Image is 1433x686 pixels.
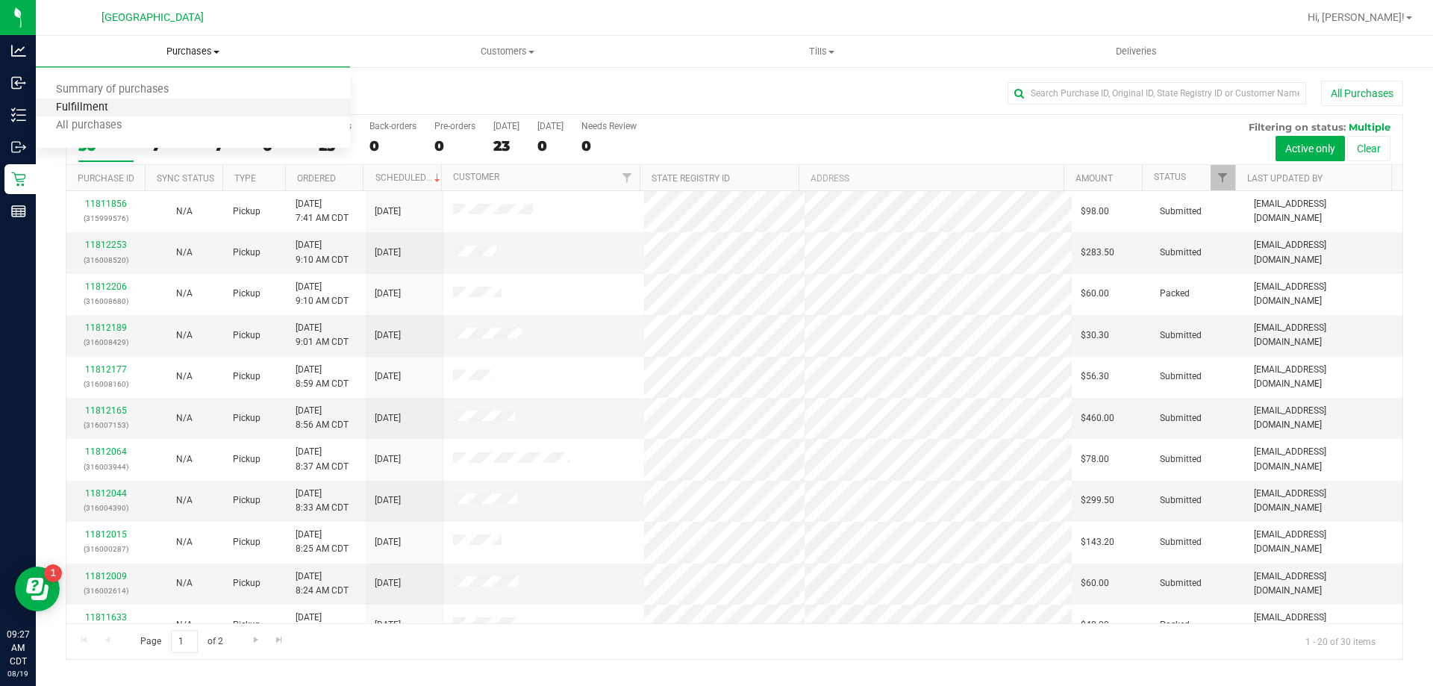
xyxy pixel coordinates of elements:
[1254,363,1393,391] span: [EMAIL_ADDRESS][DOMAIN_NAME]
[233,369,260,384] span: Pickup
[75,584,136,598] p: (316002614)
[176,369,193,384] button: N/A
[1160,618,1190,632] span: Packed
[85,364,127,375] a: 11812177
[1160,535,1202,549] span: Submitted
[581,137,637,155] div: 0
[375,172,443,183] a: Scheduled
[85,281,127,292] a: 11812206
[296,487,349,515] span: [DATE] 8:33 AM CDT
[233,205,260,219] span: Pickup
[375,246,401,260] span: [DATE]
[75,377,136,391] p: (316008160)
[296,528,349,556] span: [DATE] 8:25 AM CDT
[979,36,1293,67] a: Deliveries
[44,564,62,582] iframe: Resource center unread badge
[1254,321,1393,349] span: [EMAIL_ADDRESS][DOMAIN_NAME]
[85,571,127,581] a: 11812009
[11,107,26,122] inline-svg: Inventory
[171,630,198,653] input: 1
[176,618,193,632] button: N/A
[75,418,136,432] p: (316007153)
[1081,205,1109,219] span: $98.00
[350,36,664,67] a: Customers
[296,570,349,598] span: [DATE] 8:24 AM CDT
[1075,173,1113,184] a: Amount
[375,576,401,590] span: [DATE]
[296,363,349,391] span: [DATE] 8:59 AM CDT
[36,119,142,132] span: All purchases
[176,288,193,299] span: Not Applicable
[157,173,214,184] a: Sync Status
[1096,45,1177,58] span: Deliveries
[176,246,193,260] button: N/A
[296,611,349,639] span: [DATE] 9:02 AM CDT
[799,165,1064,191] th: Address
[1254,611,1393,639] span: [EMAIL_ADDRESS][DOMAIN_NAME]
[36,84,189,96] span: Summary of purchases
[537,137,563,155] div: 0
[1081,535,1114,549] span: $143.20
[665,45,978,58] span: Tills
[7,668,29,679] p: 08/19
[36,36,350,67] a: Purchases Summary of purchases Fulfillment All purchases
[176,493,193,508] button: N/A
[1254,404,1393,432] span: [EMAIL_ADDRESS][DOMAIN_NAME]
[1254,570,1393,598] span: [EMAIL_ADDRESS][DOMAIN_NAME]
[233,576,260,590] span: Pickup
[176,328,193,343] button: N/A
[1081,246,1114,260] span: $283.50
[1081,328,1109,343] span: $30.30
[1211,165,1235,190] a: Filter
[434,121,475,131] div: Pre-orders
[1308,11,1405,23] span: Hi, [PERSON_NAME]!
[375,535,401,549] span: [DATE]
[36,45,350,58] span: Purchases
[1081,411,1114,425] span: $460.00
[1081,369,1109,384] span: $56.30
[176,620,193,630] span: Not Applicable
[296,321,349,349] span: [DATE] 9:01 AM CDT
[85,446,127,457] a: 11812064
[375,493,401,508] span: [DATE]
[1349,121,1390,133] span: Multiple
[176,576,193,590] button: N/A
[7,628,29,668] p: 09:27 AM CDT
[1160,328,1202,343] span: Submitted
[493,121,519,131] div: [DATE]
[85,199,127,209] a: 11811856
[1160,369,1202,384] span: Submitted
[1160,246,1202,260] span: Submitted
[369,137,416,155] div: 0
[233,328,260,343] span: Pickup
[176,578,193,588] span: Not Applicable
[85,488,127,499] a: 11812044
[176,206,193,216] span: Not Applicable
[269,630,290,650] a: Go to the last page
[297,173,336,184] a: Ordered
[85,405,127,416] a: 11812165
[1254,238,1393,266] span: [EMAIL_ADDRESS][DOMAIN_NAME]
[493,137,519,155] div: 23
[1254,528,1393,556] span: [EMAIL_ADDRESS][DOMAIN_NAME]
[1254,280,1393,308] span: [EMAIL_ADDRESS][DOMAIN_NAME]
[296,404,349,432] span: [DATE] 8:56 AM CDT
[296,445,349,473] span: [DATE] 8:37 AM CDT
[1081,576,1109,590] span: $60.00
[176,330,193,340] span: Not Applicable
[351,45,664,58] span: Customers
[1160,452,1202,467] span: Submitted
[1254,487,1393,515] span: [EMAIL_ADDRESS][DOMAIN_NAME]
[233,411,260,425] span: Pickup
[615,165,640,190] a: Filter
[1160,411,1202,425] span: Submitted
[176,287,193,301] button: N/A
[1276,136,1345,161] button: Active only
[537,121,563,131] div: [DATE]
[176,537,193,547] span: Not Applicable
[1160,287,1190,301] span: Packed
[128,630,235,653] span: Page of 2
[11,172,26,187] inline-svg: Retail
[1154,172,1186,182] a: Status
[233,618,260,632] span: Pickup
